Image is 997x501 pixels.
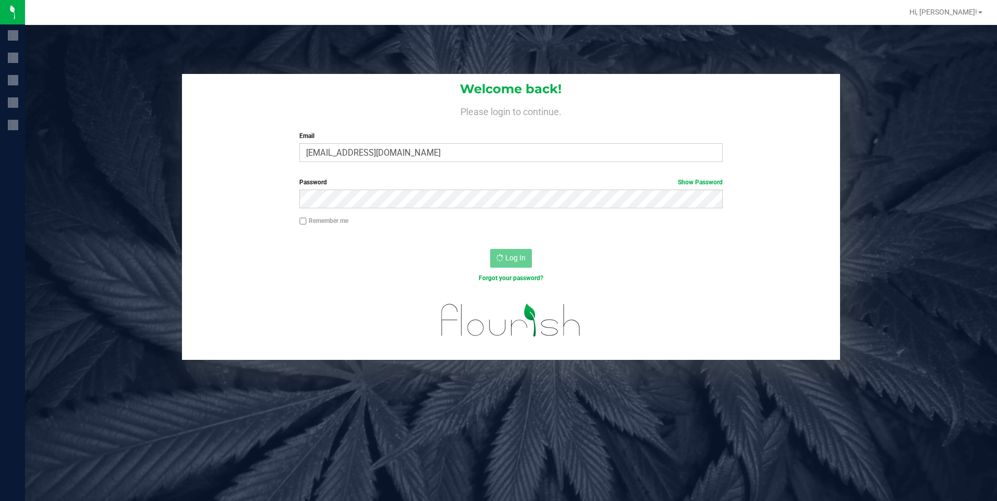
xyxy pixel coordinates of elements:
[182,104,841,117] h4: Please login to continue.
[479,274,543,282] a: Forgot your password?
[299,218,307,225] input: Remember me
[182,82,841,96] h1: Welcome back!
[299,216,348,226] label: Remember me
[299,179,327,186] span: Password
[490,249,532,268] button: Log In
[505,254,526,262] span: Log In
[678,179,723,186] a: Show Password
[299,131,723,141] label: Email
[429,294,593,347] img: flourish_logo.svg
[909,8,977,16] span: Hi, [PERSON_NAME]!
